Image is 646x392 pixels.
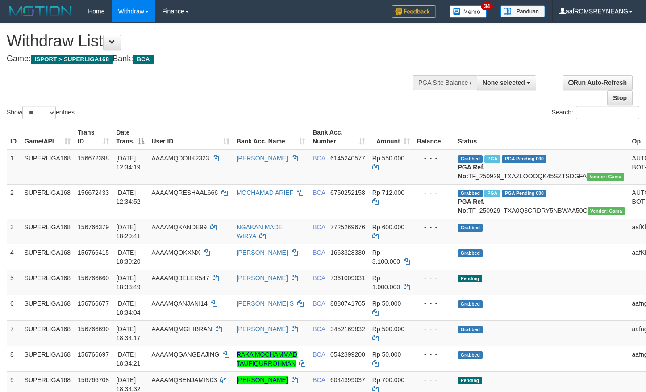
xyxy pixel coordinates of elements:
span: Rp 600.000 [372,223,404,231]
td: TF_250929_TXAZLOOOQK45SZTSDGFA [454,150,629,185]
span: 156766379 [78,223,109,231]
span: BCA [313,155,325,162]
span: Grabbed [458,155,483,163]
span: Rp 3.100.000 [372,249,400,265]
span: BCA [313,351,325,358]
span: BCA [313,300,325,307]
span: Rp 1.000.000 [372,274,400,291]
th: Trans ID: activate to sort column ascending [74,124,113,150]
a: [PERSON_NAME] [237,274,288,282]
span: Pending [458,377,482,384]
span: [DATE] 18:33:49 [116,274,141,291]
th: Status [454,124,629,150]
span: PGA Pending [502,155,546,163]
span: [DATE] 18:29:41 [116,223,141,240]
span: Copy 6750252158 to clipboard [330,189,365,196]
span: Rp 712.000 [372,189,404,196]
span: AAAAMQOKXNX [151,249,200,256]
span: Marked by aafsoycanthlai [484,155,500,163]
td: 1 [7,150,21,185]
td: SUPERLIGA168 [21,295,75,320]
div: - - - [417,154,451,163]
a: [PERSON_NAME] [237,325,288,333]
span: Copy 7361009031 to clipboard [330,274,365,282]
div: - - - [417,325,451,333]
td: SUPERLIGA168 [21,320,75,346]
span: AAAAMQGANGBAJING [151,351,219,358]
a: Stop [607,90,633,105]
td: 7 [7,320,21,346]
span: 156766660 [78,274,109,282]
td: TF_250929_TXA0Q3CRDRY5NBWAA50C [454,184,629,219]
span: [DATE] 18:30:20 [116,249,141,265]
th: User ID: activate to sort column ascending [148,124,233,150]
span: BCA [313,249,325,256]
span: Copy 6044399037 to clipboard [330,376,365,384]
div: - - - [417,274,451,282]
span: 156766690 [78,325,109,333]
th: Bank Acc. Name: activate to sort column ascending [233,124,309,150]
span: 156672433 [78,189,109,196]
span: BCA [313,376,325,384]
div: - - - [417,248,451,257]
span: Copy 0542399200 to clipboard [330,351,365,358]
span: Copy 3452169832 to clipboard [330,325,365,333]
td: SUPERLIGA168 [21,346,75,371]
label: Show entries [7,106,75,119]
span: Pending [458,275,482,282]
span: BCA [133,55,153,64]
h4: Game: Bank: [7,55,422,63]
th: Bank Acc. Number: activate to sort column ascending [309,124,369,150]
div: PGA Site Balance / [413,75,477,90]
th: ID [7,124,21,150]
span: Grabbed [458,190,483,197]
span: Copy 7725269676 to clipboard [330,223,365,231]
span: BCA [313,274,325,282]
div: - - - [417,223,451,232]
a: [PERSON_NAME] [237,376,288,384]
div: - - - [417,350,451,359]
td: SUPERLIGA168 [21,244,75,270]
img: panduan.png [500,5,545,17]
td: 2 [7,184,21,219]
span: [DATE] 18:34:17 [116,325,141,341]
span: Copy 6145240577 to clipboard [330,155,365,162]
span: [DATE] 18:34:04 [116,300,141,316]
td: 3 [7,219,21,244]
span: None selected [483,79,525,86]
span: 156766697 [78,351,109,358]
div: - - - [417,375,451,384]
th: Date Trans.: activate to sort column descending [113,124,148,150]
span: 34 [481,2,493,10]
span: AAAAMQRESHAAL666 [151,189,218,196]
a: NGAKAN MADE WIRYA [237,223,283,240]
b: PGA Ref. No: [458,198,485,214]
a: [PERSON_NAME] [237,155,288,162]
span: ISPORT > SUPERLIGA168 [31,55,113,64]
span: AAAAMQANJANI14 [151,300,207,307]
span: AAAAMQBELER547 [151,274,209,282]
span: Marked by aafsoycanthlai [484,190,500,197]
span: PGA Pending [502,190,546,197]
span: AAAAMQKANDE99 [151,223,207,231]
span: Grabbed [458,249,483,257]
th: Amount: activate to sort column ascending [369,124,413,150]
span: AAAAMQMGHIBRAN [151,325,212,333]
td: 6 [7,295,21,320]
a: Run Auto-Refresh [563,75,633,90]
span: Copy 8880741765 to clipboard [330,300,365,307]
div: - - - [417,299,451,308]
img: MOTION_logo.png [7,4,75,18]
img: Button%20Memo.svg [450,5,487,18]
span: 156672398 [78,155,109,162]
span: 156766708 [78,376,109,384]
span: Rp 550.000 [372,155,404,162]
button: None selected [477,75,536,90]
a: MOCHAMAD ARIEF [237,189,294,196]
span: [DATE] 12:34:52 [116,189,141,205]
span: Vendor URL: https://trx31.1velocity.biz [588,207,625,215]
span: Copy 1663328330 to clipboard [330,249,365,256]
span: [DATE] 18:34:21 [116,351,141,367]
td: SUPERLIGA168 [21,270,75,295]
th: Balance [413,124,454,150]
